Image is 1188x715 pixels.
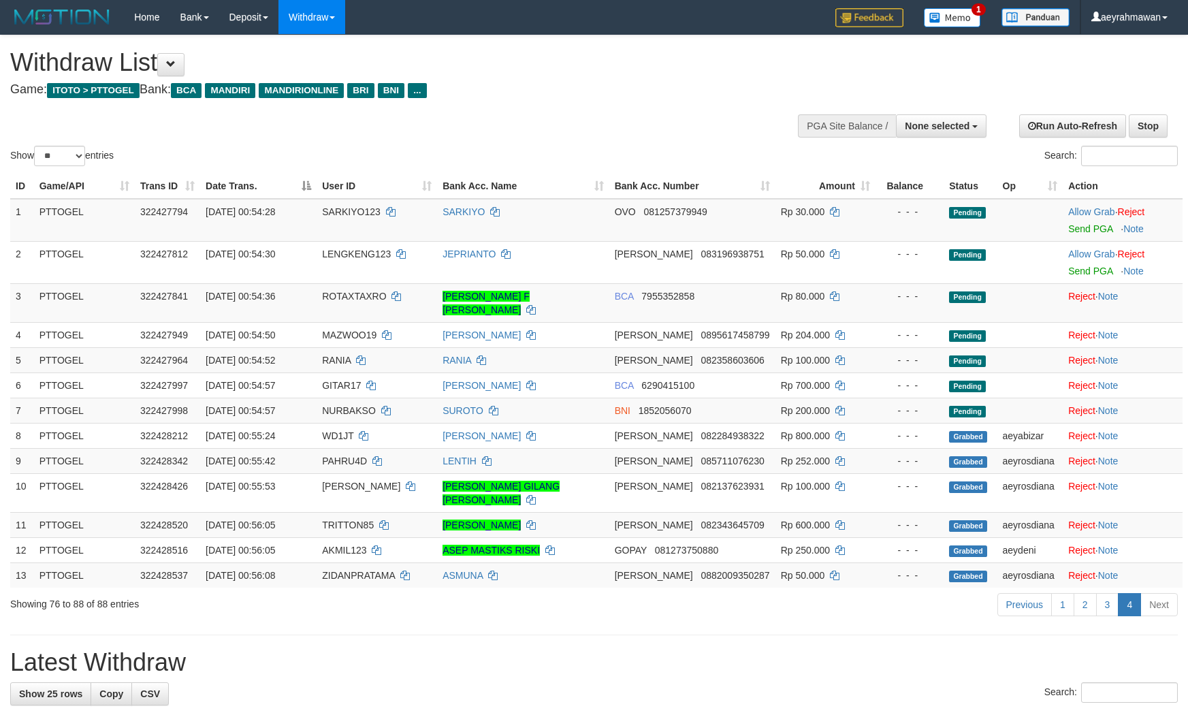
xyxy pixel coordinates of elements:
[1081,682,1178,703] input: Search:
[322,355,351,366] span: RANIA
[1063,537,1183,562] td: ·
[34,398,135,423] td: PTTOGEL
[437,174,609,199] th: Bank Acc. Name: activate to sort column ascending
[639,405,692,416] span: Copy 1852056070 to clipboard
[206,481,275,492] span: [DATE] 00:55:53
[10,423,34,448] td: 8
[200,174,317,199] th: Date Trans.: activate to sort column descending
[949,571,987,582] span: Grabbed
[140,380,188,391] span: 322427997
[10,347,34,372] td: 5
[781,570,825,581] span: Rp 50.000
[140,570,188,581] span: 322428537
[443,456,477,466] a: LENTIH
[10,537,34,562] td: 12
[949,381,986,392] span: Pending
[34,473,135,512] td: PTTOGEL
[781,405,830,416] span: Rp 200.000
[881,404,938,417] div: - - -
[1098,430,1119,441] a: Note
[322,545,366,556] span: AKMIL123
[615,430,693,441] span: [PERSON_NAME]
[140,206,188,217] span: 322427794
[615,520,693,530] span: [PERSON_NAME]
[781,249,825,259] span: Rp 50.000
[206,405,275,416] span: [DATE] 00:54:57
[206,330,275,340] span: [DATE] 00:54:50
[997,562,1063,588] td: aeyrosdiana
[206,249,275,259] span: [DATE] 00:54:30
[997,593,1052,616] a: Previous
[347,83,374,98] span: BRI
[10,49,778,76] h1: Withdraw List
[10,473,34,512] td: 10
[781,545,830,556] span: Rp 250.000
[781,520,830,530] span: Rp 600.000
[34,199,135,242] td: PTTOGEL
[949,330,986,342] span: Pending
[781,355,830,366] span: Rp 100.000
[140,249,188,259] span: 322427812
[781,380,830,391] span: Rp 700.000
[34,283,135,322] td: PTTOGEL
[443,430,521,441] a: [PERSON_NAME]
[206,570,275,581] span: [DATE] 00:56:08
[10,199,34,242] td: 1
[615,405,630,416] span: BNI
[322,291,386,302] span: ROTAXTAXRO
[1001,8,1070,27] img: panduan.png
[949,291,986,303] span: Pending
[443,570,483,581] a: ASMUNA
[131,682,169,705] a: CSV
[1098,481,1119,492] a: Note
[1019,114,1126,138] a: Run Auto-Refresh
[997,473,1063,512] td: aeyrosdiana
[1068,330,1095,340] a: Reject
[881,205,938,219] div: - - -
[443,330,521,340] a: [PERSON_NAME]
[615,545,647,556] span: GOPAY
[997,174,1063,199] th: Op: activate to sort column ascending
[1044,682,1178,703] label: Search:
[34,448,135,473] td: PTTOGEL
[781,430,830,441] span: Rp 800.000
[949,481,987,493] span: Grabbed
[881,289,938,303] div: - - -
[1068,291,1095,302] a: Reject
[1118,206,1145,217] a: Reject
[140,481,188,492] span: 322428426
[443,405,483,416] a: SUROTO
[1098,456,1119,466] a: Note
[997,448,1063,473] td: aeyrosdiana
[615,481,693,492] span: [PERSON_NAME]
[615,456,693,466] span: [PERSON_NAME]
[1063,398,1183,423] td: ·
[140,330,188,340] span: 322427949
[949,431,987,443] span: Grabbed
[655,545,718,556] span: Copy 081273750880 to clipboard
[322,456,367,466] span: PAHRU4D
[896,114,986,138] button: None selected
[443,249,496,259] a: JEPRIANTO
[206,355,275,366] span: [DATE] 00:54:52
[10,592,485,611] div: Showing 76 to 88 of 88 entries
[997,423,1063,448] td: aeyabizar
[10,448,34,473] td: 9
[949,355,986,367] span: Pending
[34,372,135,398] td: PTTOGEL
[443,206,485,217] a: SARKIYO
[1098,355,1119,366] a: Note
[876,174,944,199] th: Balance
[1068,430,1095,441] a: Reject
[322,520,374,530] span: TRITTON85
[1051,593,1074,616] a: 1
[701,481,764,492] span: Copy 082137623931 to clipboard
[1063,372,1183,398] td: ·
[322,249,391,259] span: LENGKENG123
[10,398,34,423] td: 7
[206,291,275,302] span: [DATE] 00:54:36
[781,456,830,466] span: Rp 252.000
[701,330,769,340] span: Copy 0895617458799 to clipboard
[34,347,135,372] td: PTTOGEL
[997,512,1063,537] td: aeyrosdiana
